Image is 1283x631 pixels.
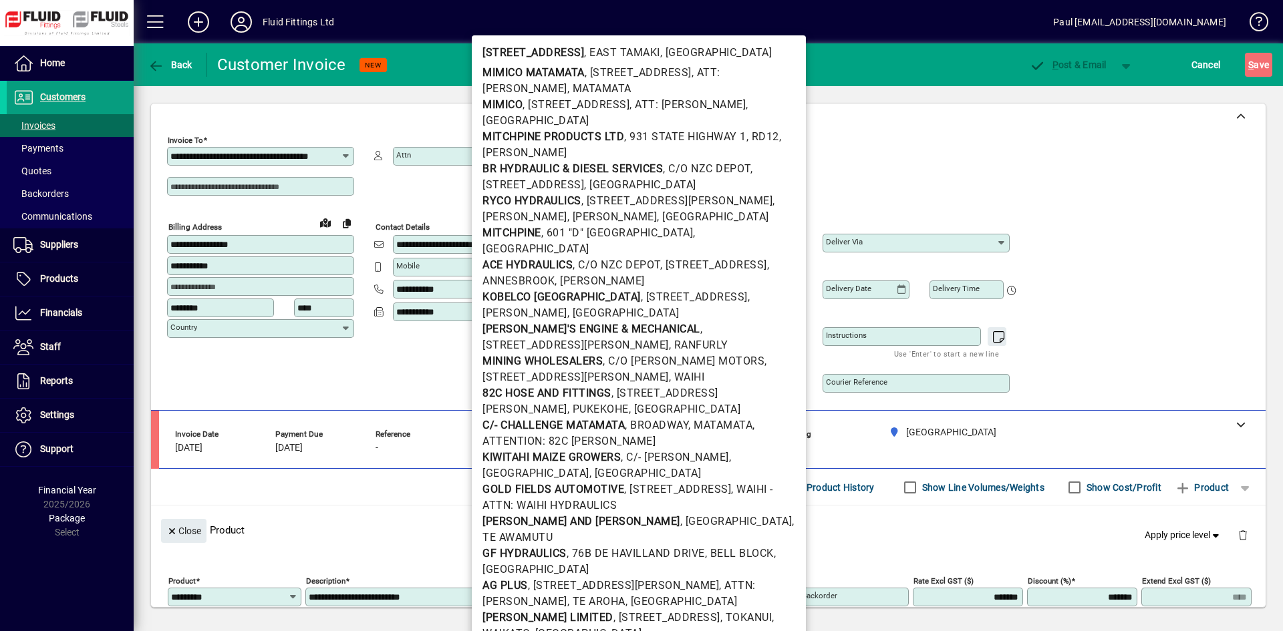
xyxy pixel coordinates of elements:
span: , PUKEKOHE [567,403,629,415]
span: , MATAMATA [688,419,752,431]
span: , [GEOGRAPHIC_DATA] [567,306,680,319]
span: , [STREET_ADDRESS] [613,611,720,624]
span: , C/O NZC DEPOT [573,258,660,271]
b: KIWITAHI MAIZE GROWERS [482,451,621,463]
b: [PERSON_NAME] LIMITED [482,611,613,624]
span: , MATAMATA [567,82,631,95]
span: , 931 STATE HIGHWAY 1 [624,130,746,143]
b: KOBELCO [GEOGRAPHIC_DATA] [482,290,641,303]
b: C/- CHALLENGE MATAMATA [482,419,625,431]
span: , 601 "D" [GEOGRAPHIC_DATA] [541,226,694,239]
span: , RANFURLY [669,339,728,351]
b: MIMICO MATAMATA [482,66,585,79]
span: , BROADWAY [625,419,688,431]
b: MINING WHOLESALERS [482,355,603,367]
b: [STREET_ADDRESS] [482,46,584,59]
span: , BELL BLOCK [705,547,774,560]
span: , [GEOGRAPHIC_DATA] [625,595,738,608]
span: , [STREET_ADDRESS] [585,66,692,79]
span: , [STREET_ADDRESS] [660,258,767,271]
b: BR HYDRAULIC & DIESEL SERVICES [482,162,663,175]
span: , [GEOGRAPHIC_DATA] [629,403,741,415]
span: , [PERSON_NAME] [567,210,658,223]
span: , [GEOGRAPHIC_DATA] [589,467,702,479]
span: , TOKANUI [720,611,772,624]
b: [PERSON_NAME] AND [PERSON_NAME] [482,515,680,528]
span: , [STREET_ADDRESS] [641,290,748,303]
span: , WAIHI [669,371,705,383]
b: ACE HYDRAULICS [482,258,573,271]
b: RYCO HYDRAULICS [482,194,581,207]
span: , 76B DE HAVILLAND DRIVE [567,547,705,560]
b: 82C HOSE AND FITTINGS [482,387,611,399]
span: , [STREET_ADDRESS][PERSON_NAME] [528,579,720,592]
span: , C/O [PERSON_NAME] MOTORS [603,355,764,367]
span: , TE AROHA [567,595,625,608]
span: , [GEOGRAPHIC_DATA] [657,210,769,223]
b: GOLD FIELDS AUTOMOTIVE [482,483,624,495]
span: , C/O NZC DEPOT [663,162,750,175]
b: MITCHPINE [482,226,541,239]
span: , ATT: [PERSON_NAME] [629,98,746,111]
span: , [GEOGRAPHIC_DATA] [680,515,793,528]
b: MIMICO [482,98,523,111]
b: [PERSON_NAME]'S ENGINE & MECHANICAL [482,323,700,335]
span: , [GEOGRAPHIC_DATA] [660,46,772,59]
span: , EAST TAMAKI [584,46,660,59]
span: , WAIHI - ATTN: WAIHI HYDRAULICS [482,483,773,511]
span: , [GEOGRAPHIC_DATA] [584,178,696,191]
span: , [STREET_ADDRESS] [523,98,629,111]
span: , RD12 [746,130,779,143]
span: , [STREET_ADDRESS] [624,483,731,495]
b: AG PLUS [482,579,528,592]
b: MITCHPINE PRODUCTS LTD [482,130,624,143]
span: , [STREET_ADDRESS][PERSON_NAME] [581,194,773,207]
b: GF HYDRAULICS [482,547,567,560]
span: , C/- [PERSON_NAME] [621,451,729,463]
